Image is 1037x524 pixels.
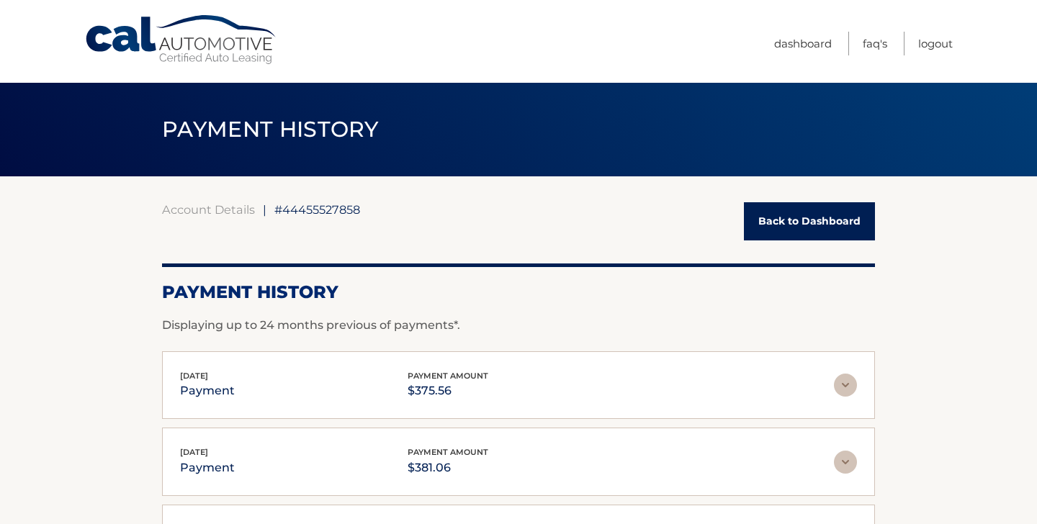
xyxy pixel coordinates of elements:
a: FAQ's [863,32,887,55]
span: payment amount [408,371,488,381]
p: payment [180,381,235,401]
p: $375.56 [408,381,488,401]
span: [DATE] [180,371,208,381]
a: Cal Automotive [84,14,279,65]
img: accordion-rest.svg [834,451,857,474]
p: $381.06 [408,458,488,478]
a: Back to Dashboard [744,202,875,240]
span: #44455527858 [274,202,360,217]
a: Dashboard [774,32,832,55]
a: Logout [918,32,953,55]
img: accordion-rest.svg [834,374,857,397]
span: | [263,202,266,217]
h2: Payment History [162,281,875,303]
p: Displaying up to 24 months previous of payments*. [162,317,875,334]
a: Account Details [162,202,255,217]
span: payment amount [408,447,488,457]
p: payment [180,458,235,478]
span: [DATE] [180,447,208,457]
span: PAYMENT HISTORY [162,116,379,143]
